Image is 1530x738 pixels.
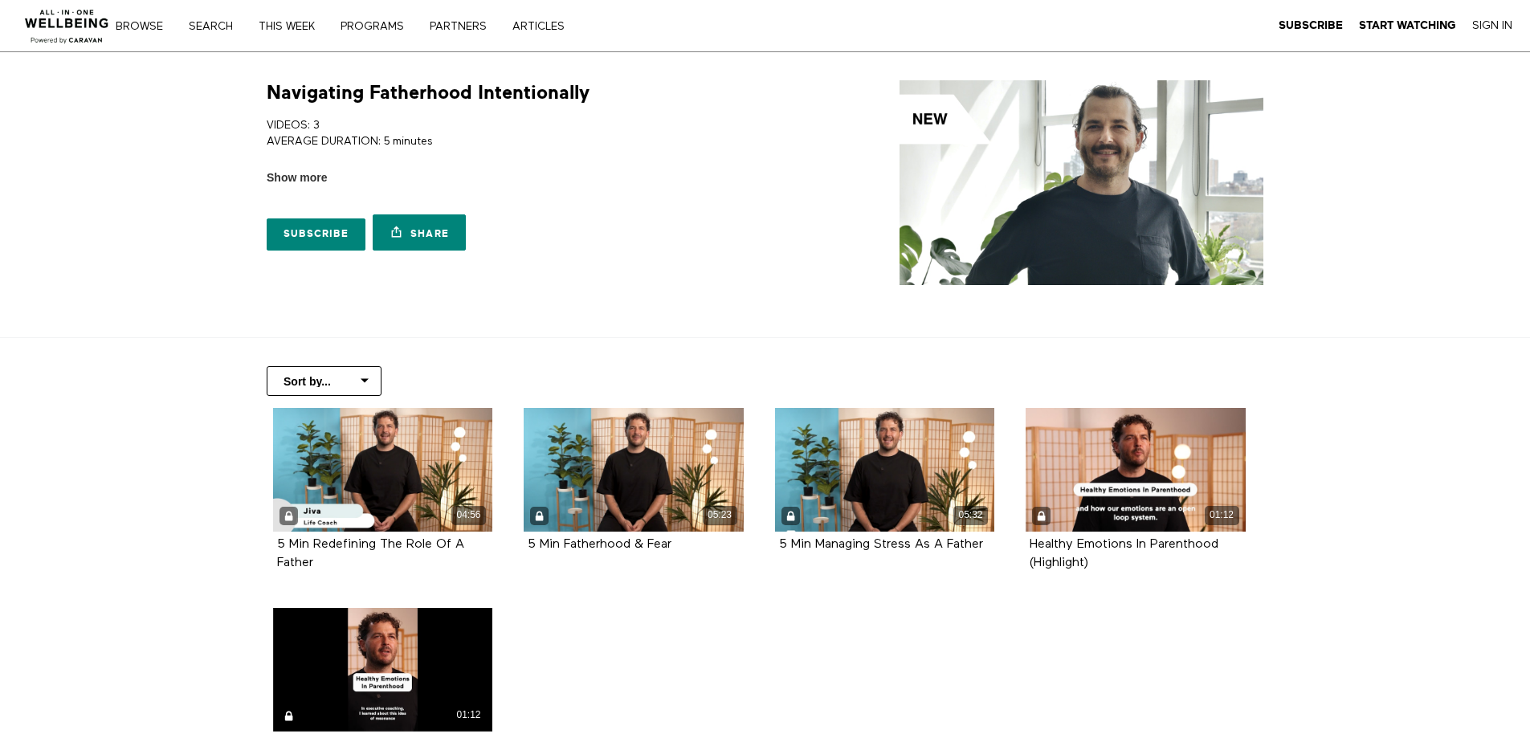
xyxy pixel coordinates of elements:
a: THIS WEEK [253,21,332,32]
a: 5 Min Fatherhood & Fear 05:23 [524,408,744,532]
p: VIDEOS: 3 AVERAGE DURATION: 5 minutes [267,117,759,150]
a: Subscribe [267,218,365,251]
a: Share [373,214,466,251]
img: Navigating Fatherhood Intentionally [900,80,1263,285]
div: 01:12 [451,706,486,724]
a: PARTNERS [424,21,504,32]
a: Search [183,21,250,32]
a: 5 Min Redefining The Role Of A Father [277,538,464,569]
a: Subscribe [1279,18,1343,33]
strong: Subscribe [1279,19,1343,31]
a: PROGRAMS [335,21,421,32]
h1: Navigating Fatherhood Intentionally [267,80,590,105]
div: 04:56 [451,506,486,524]
a: 5 Min Redefining The Role Of A Father 04:56 [273,408,493,532]
a: Healthy Emotions In Parenthood (Highlight) 01:12 [1026,408,1246,532]
a: ARTICLES [507,21,581,32]
a: Healthy Emotions In Parenthood (Highlight) [1030,538,1218,569]
a: 5 Min Managing Stress As A Father [779,538,983,550]
a: Start Watching [1359,18,1456,33]
div: 05:23 [703,506,737,524]
strong: Start Watching [1359,19,1456,31]
a: Sign In [1472,18,1512,33]
a: Healthy Emotions In Parenthood (Highlight 9x16) 01:12 [273,608,493,732]
a: Browse [110,21,180,32]
nav: Primary [127,18,598,34]
a: 5 Min Managing Stress As A Father 05:32 [775,408,995,532]
a: 5 Min Fatherhood & Fear [528,538,671,550]
strong: 5 Min Managing Stress As A Father [779,538,983,551]
div: 01:12 [1205,506,1239,524]
strong: 5 Min Fatherhood & Fear [528,538,671,551]
span: Show more [267,169,327,186]
div: 05:32 [953,506,988,524]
